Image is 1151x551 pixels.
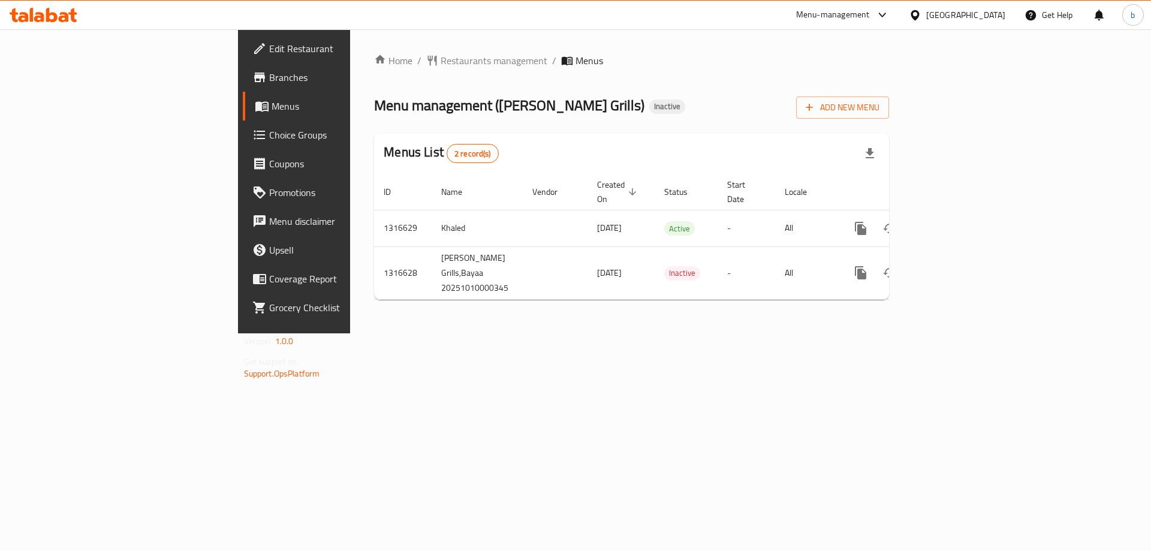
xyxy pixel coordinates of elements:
[649,101,685,112] span: Inactive
[269,243,421,257] span: Upsell
[432,246,523,299] td: [PERSON_NAME] Grills,Bayaa 20251010000345
[837,174,971,210] th: Actions
[269,41,421,56] span: Edit Restaurant
[269,128,421,142] span: Choice Groups
[269,70,421,85] span: Branches
[926,8,1005,22] div: [GEOGRAPHIC_DATA]
[447,148,498,159] span: 2 record(s)
[243,293,430,322] a: Grocery Checklist
[785,185,822,199] span: Locale
[718,210,775,246] td: -
[243,63,430,92] a: Branches
[796,8,870,22] div: Menu-management
[1131,8,1135,22] span: b
[727,177,761,206] span: Start Date
[374,174,971,300] table: enhanced table
[243,178,430,207] a: Promotions
[597,177,640,206] span: Created On
[441,53,547,68] span: Restaurants management
[775,246,837,299] td: All
[432,210,523,246] td: Khaled
[806,100,879,115] span: Add New Menu
[243,264,430,293] a: Coverage Report
[575,53,603,68] span: Menus
[875,214,904,243] button: Change Status
[269,214,421,228] span: Menu disclaimer
[664,185,703,199] span: Status
[664,221,695,236] div: Active
[775,210,837,246] td: All
[374,53,889,68] nav: breadcrumb
[649,100,685,114] div: Inactive
[846,214,875,243] button: more
[664,222,695,236] span: Active
[243,92,430,121] a: Menus
[875,258,904,287] button: Change Status
[244,333,273,349] span: Version:
[384,185,406,199] span: ID
[718,246,775,299] td: -
[269,300,421,315] span: Grocery Checklist
[243,207,430,236] a: Menu disclaimer
[275,333,294,349] span: 1.0.0
[269,185,421,200] span: Promotions
[426,53,547,68] a: Restaurants management
[272,99,421,113] span: Menus
[269,272,421,286] span: Coverage Report
[243,149,430,178] a: Coupons
[243,121,430,149] a: Choice Groups
[384,143,498,163] h2: Menus List
[846,258,875,287] button: more
[597,220,622,236] span: [DATE]
[532,185,573,199] span: Vendor
[269,156,421,171] span: Coupons
[855,139,884,168] div: Export file
[243,236,430,264] a: Upsell
[597,265,622,281] span: [DATE]
[796,97,889,119] button: Add New Menu
[374,92,644,119] span: Menu management ( [PERSON_NAME] Grills )
[244,354,299,369] span: Get support on:
[552,53,556,68] li: /
[243,34,430,63] a: Edit Restaurant
[244,366,320,381] a: Support.OpsPlatform
[441,185,478,199] span: Name
[664,266,700,280] span: Inactive
[447,144,499,163] div: Total records count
